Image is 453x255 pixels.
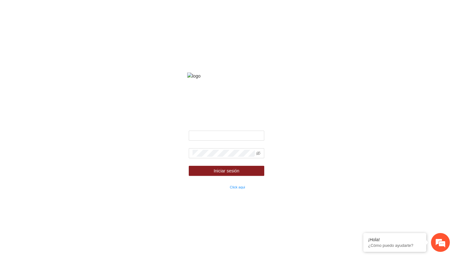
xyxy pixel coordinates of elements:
p: ¿Cómo puedo ayudarte? [368,243,422,248]
small: ¿Olvidaste tu contraseña? [189,185,245,189]
button: Iniciar sesión [189,166,264,176]
a: Click aqui [230,185,245,189]
strong: Bienvenido [215,120,238,125]
img: logo [187,73,266,79]
span: Iniciar sesión [214,167,239,174]
strong: Fondo de financiamiento de proyectos para la prevención y fortalecimiento de instituciones de seg... [181,88,272,114]
div: ¡Hola! [368,237,422,242]
span: eye-invisible [256,151,260,155]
